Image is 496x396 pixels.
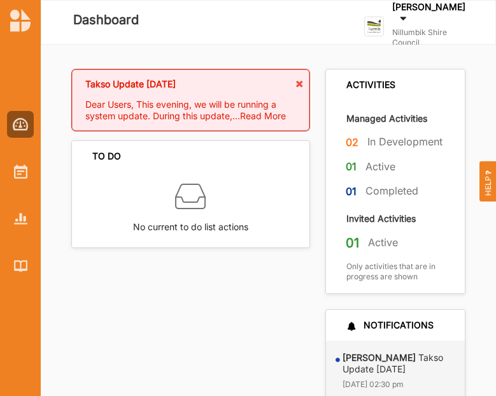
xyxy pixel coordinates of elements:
div: NOTIFICATIONS [346,319,434,331]
img: logo [10,9,31,32]
label: Dashboard [73,10,139,31]
label: Managed Activities [346,112,427,124]
img: Library [14,260,27,271]
span: ... [232,110,286,121]
strong: [PERSON_NAME] [343,352,416,363]
label: In Development [367,135,443,149]
label: No current to do list actions [133,212,248,234]
a: Dashboard [7,111,34,138]
label: [DATE] 02:30 pm [343,379,404,390]
a: Reports [7,205,34,232]
span: Read More [240,110,286,121]
div: ACTIVITIES [346,79,395,91]
label: Completed [365,184,418,198]
label: Active [365,160,395,173]
label: Only activities that are in progress are shown [346,261,465,282]
img: Dashboard [13,118,29,131]
label: 01 [346,159,357,175]
label: 01 [346,235,359,251]
img: Reports [14,213,27,224]
img: logo [364,17,384,36]
img: box [175,181,206,212]
span: Dear Users, This evening, we will be running a [85,99,276,110]
label: Takso Update [DATE] [343,352,456,375]
label: 02 [346,135,358,150]
label: Nillumbik Shire Council [392,27,465,48]
label: Invited Activities [346,212,416,224]
a: Activities [7,158,34,185]
a: Library [7,253,34,279]
label: Active [368,236,398,249]
div: Takso Update [DATE] [85,78,296,99]
span: system update. During this update, [85,110,232,121]
label: [PERSON_NAME] [392,1,465,13]
img: Activities [14,165,27,179]
label: 01 [346,184,357,200]
div: TO DO [92,150,121,162]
